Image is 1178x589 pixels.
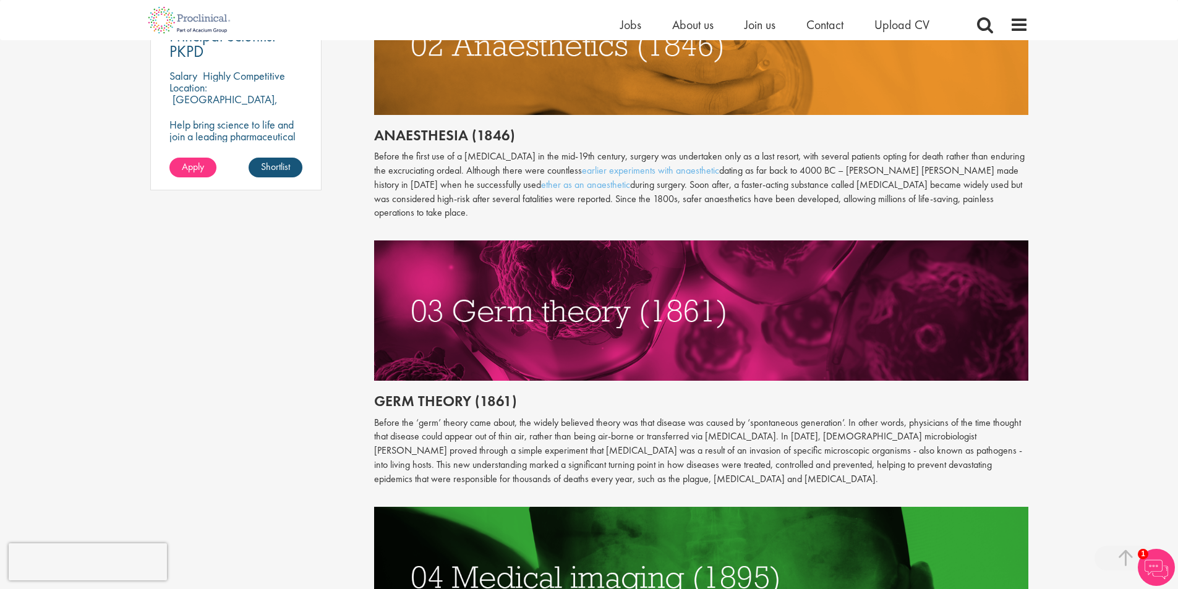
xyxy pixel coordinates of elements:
a: Contact [806,17,843,33]
a: Apply [169,158,216,177]
p: [GEOGRAPHIC_DATA], [GEOGRAPHIC_DATA] [169,92,278,118]
span: 1 [1138,549,1148,559]
p: Before the ‘germ’ theory came about, the widely believed theory was that disease was caused by ‘s... [374,416,1028,486]
p: Before the first use of a [MEDICAL_DATA] in the mid-19th century, surgery was undertaken only as ... [374,150,1028,220]
a: Principal Scientist PKPD [169,28,303,59]
a: earlier experiments with anaesthetic [582,164,719,177]
iframe: reCAPTCHA [9,543,167,580]
span: Principal Scientist PKPD [169,25,276,62]
a: ether as an anaesthetic [541,178,630,191]
h2: Germ theory (1861) [374,393,1028,409]
a: Upload CV [874,17,929,33]
span: Salary [169,69,197,83]
a: About us [672,17,714,33]
p: Help bring science to life and join a leading pharmaceutical company to play a key role in delive... [169,119,303,189]
img: germ theory [374,240,1028,381]
a: Jobs [620,17,641,33]
img: Chatbot [1138,549,1175,586]
a: Shortlist [249,158,302,177]
h2: Anaesthesia (1846) [374,127,1028,143]
span: Apply [182,160,204,173]
a: Join us [745,17,775,33]
span: Location: [169,80,207,95]
p: Highly Competitive [203,69,285,83]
